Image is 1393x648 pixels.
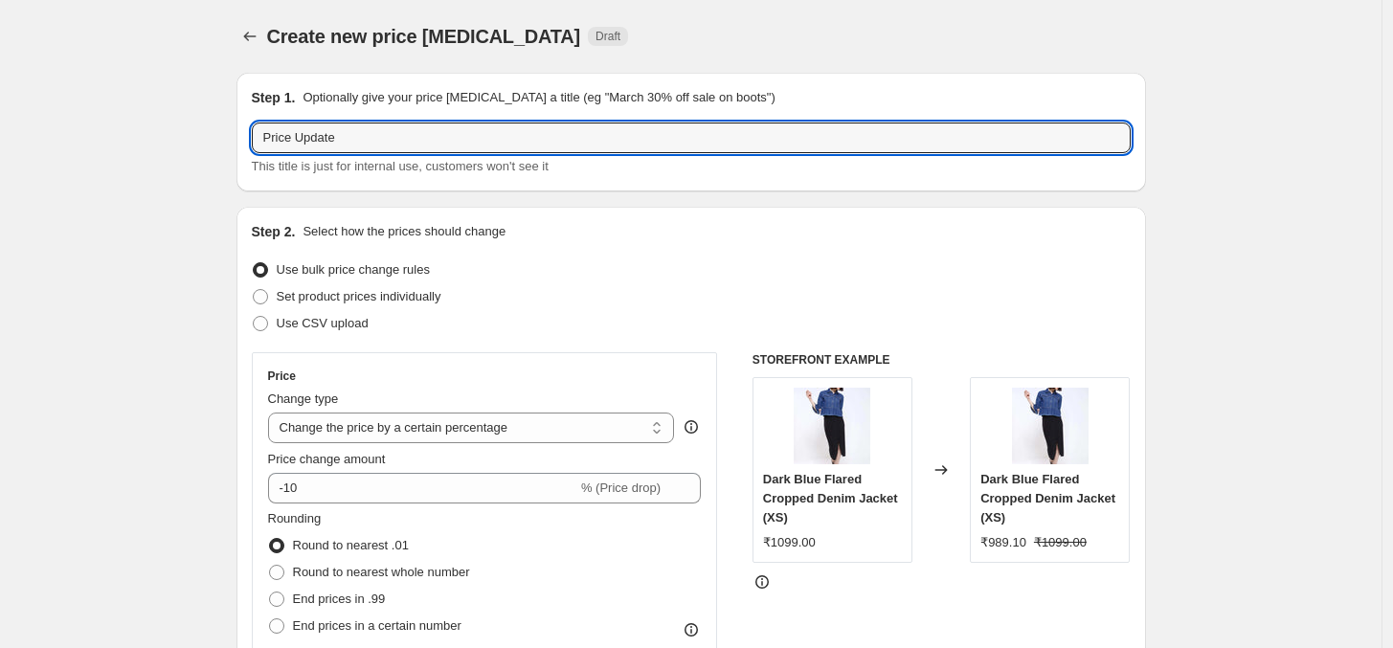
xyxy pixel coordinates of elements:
[293,592,386,606] span: End prices in .99
[252,159,549,173] span: This title is just for internal use, customers won't see it
[303,88,775,107] p: Optionally give your price [MEDICAL_DATA] a title (eg "March 30% off sale on boots")
[595,29,620,44] span: Draft
[794,388,870,464] img: F_03_IMG0089-_1080-x-1618_80x.jpg
[293,565,470,579] span: Round to nearest whole number
[252,222,296,241] h2: Step 2.
[753,352,1131,368] h6: STOREFRONT EXAMPLE
[277,316,369,330] span: Use CSV upload
[268,473,577,503] input: -15
[268,391,339,406] span: Change type
[1034,533,1087,552] strike: ₹1099.00
[763,472,898,525] span: Dark Blue Flared Cropped Denim Jacket (XS)
[268,511,322,525] span: Rounding
[236,23,263,50] button: Price change jobs
[277,262,430,277] span: Use bulk price change rules
[268,369,296,384] h3: Price
[277,289,441,303] span: Set product prices individually
[980,533,1026,552] div: ₹989.10
[252,123,1131,153] input: 30% off holiday sale
[267,26,581,47] span: Create new price [MEDICAL_DATA]
[763,533,816,552] div: ₹1099.00
[252,88,296,107] h2: Step 1.
[268,452,386,466] span: Price change amount
[581,480,661,495] span: % (Price drop)
[293,538,409,552] span: Round to nearest .01
[303,222,506,241] p: Select how the prices should change
[293,618,461,633] span: End prices in a certain number
[682,417,701,436] div: help
[1012,388,1089,464] img: F_03_IMG0089-_1080-x-1618_80x.jpg
[980,472,1115,525] span: Dark Blue Flared Cropped Denim Jacket (XS)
